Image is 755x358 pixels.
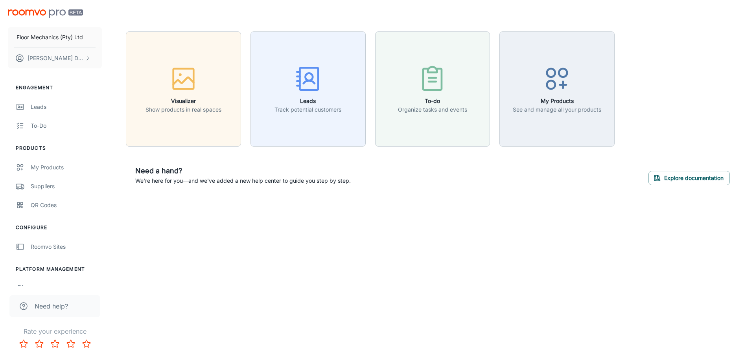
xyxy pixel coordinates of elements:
[31,121,102,130] div: To-do
[31,103,102,111] div: Leads
[250,31,366,147] button: LeadsTrack potential customers
[648,173,730,181] a: Explore documentation
[135,165,351,176] h6: Need a hand?
[17,33,83,42] p: Floor Mechanics (Pty) Ltd
[398,97,467,105] h6: To-do
[31,201,102,209] div: QR Codes
[499,84,615,92] a: My ProductsSee and manage all your products
[8,48,102,68] button: [PERSON_NAME] Doveston
[145,97,221,105] h6: Visualizer
[135,176,351,185] p: We're here for you—and we've added a new help center to guide you step by step.
[375,84,490,92] a: To-doOrganize tasks and events
[126,31,241,147] button: VisualizerShow products in real spaces
[31,182,102,191] div: Suppliers
[8,9,83,18] img: Roomvo PRO Beta
[145,105,221,114] p: Show products in real spaces
[398,105,467,114] p: Organize tasks and events
[648,171,730,185] button: Explore documentation
[274,105,341,114] p: Track potential customers
[8,27,102,48] button: Floor Mechanics (Pty) Ltd
[513,97,601,105] h6: My Products
[499,31,615,147] button: My ProductsSee and manage all your products
[28,54,83,62] p: [PERSON_NAME] Doveston
[513,105,601,114] p: See and manage all your products
[31,163,102,172] div: My Products
[375,31,490,147] button: To-doOrganize tasks and events
[250,84,366,92] a: LeadsTrack potential customers
[274,97,341,105] h6: Leads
